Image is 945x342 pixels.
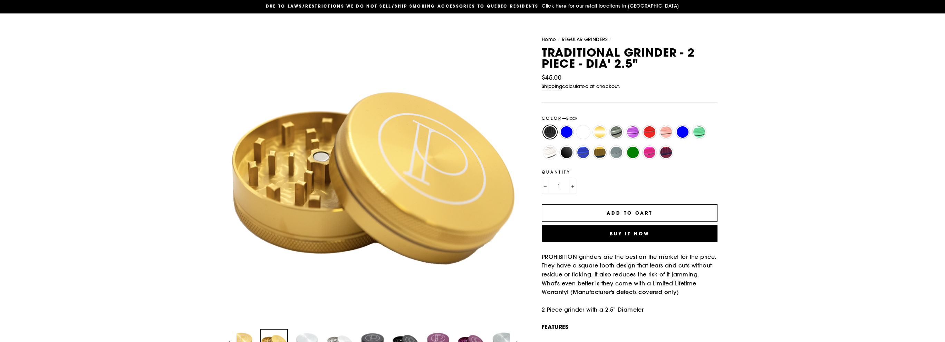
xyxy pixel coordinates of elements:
[542,83,718,91] small: calculated at checkout.
[542,305,718,314] p: 2 Piece grinder with a 2.5” Diameter
[542,74,561,81] span: $45.00
[643,125,656,139] label: Red
[626,125,640,139] label: Lilac
[542,204,718,222] button: Add to cart
[542,36,718,43] nav: breadcrumbs
[229,2,716,10] a: DUE TO LAWS/restrictions WE DO NOT SELL/SHIP SMOKING ACCESSORIES to qUEBEC RESIDENTS Click Here f...
[542,47,718,69] h1: TRADITIONAL GRINDER - 2 PIECE - DIA' 2.5"
[609,125,623,139] label: Gray
[593,125,607,139] label: Gold
[542,179,549,194] button: Reduce item quantity by one
[560,125,573,139] label: Blue
[659,125,673,139] label: Rose Gold
[609,146,623,159] label: [PERSON_NAME]
[542,83,562,91] a: Shipping
[576,146,590,159] label: Matte Blue
[542,323,568,331] b: FEATURES
[542,179,576,194] input: quantity
[692,125,706,139] label: Sea Green
[560,146,573,159] label: Matte Black
[676,125,690,139] label: Sea Blue
[562,36,608,42] a: REGULAR GRINDERS
[266,3,538,9] span: DUE TO LAWS/restrictions WE DO NOT SELL/SHIP SMOKING ACCESSORIES to qUEBEC RESIDENTS
[542,169,718,175] label: Quantity
[543,125,557,139] label: Black
[542,36,556,42] a: Home
[542,225,718,242] button: Buy it now
[576,125,590,139] label: Copper
[609,36,611,42] span: /
[558,36,560,42] span: /
[542,115,718,121] label: Color
[659,146,673,159] label: Matte Red
[562,115,578,121] span: —
[607,210,653,216] span: Add to cart
[593,146,607,159] label: Matte Gold
[543,146,557,159] label: Silver
[566,115,578,121] span: Black
[569,179,576,194] button: Increase item quantity by one
[540,3,679,9] span: Click Here for our retail locations in [GEOGRAPHIC_DATA]
[643,146,656,159] label: Matte Pink
[542,253,718,297] p: PROHIBITION grinders are the best on the market for the price. They have a square tooth design th...
[626,146,640,159] label: Matte Green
